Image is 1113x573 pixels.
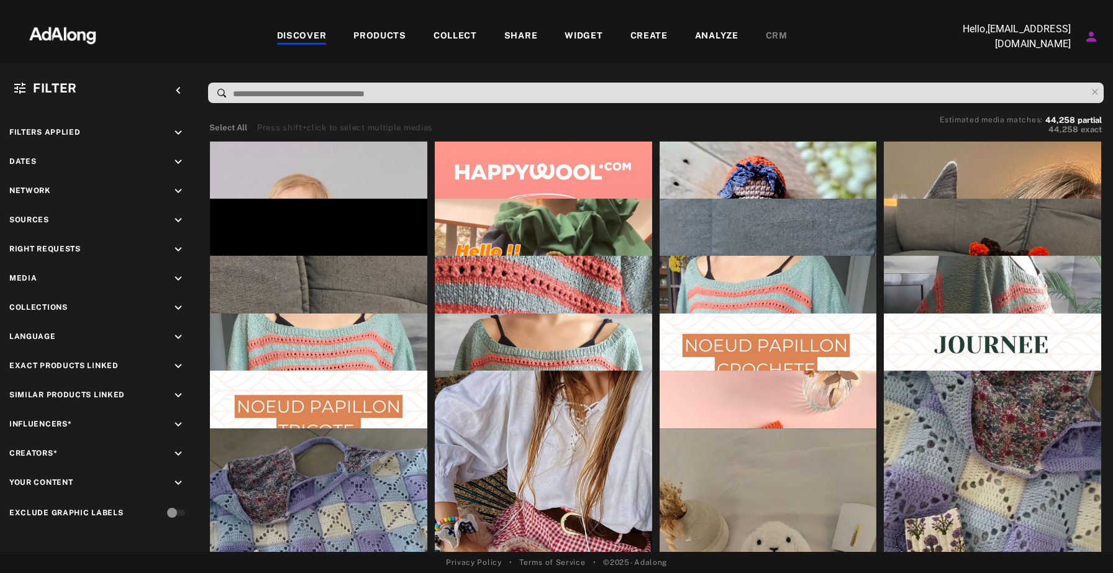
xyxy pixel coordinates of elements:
[9,215,49,224] span: Sources
[1048,125,1078,134] span: 44,258
[8,16,117,53] img: 63233d7d88ed69de3c212112c67096b6.png
[630,29,668,44] div: CREATE
[9,245,81,253] span: Right Requests
[9,157,37,166] span: Dates
[695,29,738,44] div: ANALYZE
[9,390,125,399] span: Similar Products Linked
[171,84,185,97] i: keyboard_arrow_left
[9,361,119,370] span: Exact Products Linked
[209,122,247,134] button: Select All
[9,128,81,137] span: Filters applied
[171,476,185,490] i: keyboard_arrow_down
[509,557,512,568] span: •
[565,29,602,44] div: WIDGET
[33,81,77,96] span: Filter
[519,557,585,568] a: Terms of Service
[171,184,185,198] i: keyboard_arrow_down
[593,557,596,568] span: •
[171,214,185,227] i: keyboard_arrow_down
[9,449,57,458] span: Creators*
[504,29,538,44] div: SHARE
[171,330,185,344] i: keyboard_arrow_down
[940,124,1102,136] button: 44,258exact
[353,29,406,44] div: PRODUCTS
[171,126,185,140] i: keyboard_arrow_down
[171,389,185,402] i: keyboard_arrow_down
[766,29,788,44] div: CRM
[9,420,71,428] span: Influencers*
[171,359,185,373] i: keyboard_arrow_down
[434,29,477,44] div: COLLECT
[277,29,327,44] div: DISCOVER
[9,303,68,312] span: Collections
[9,274,37,282] span: Media
[257,122,433,134] div: Press shift+click to select multiple medias
[947,22,1071,52] p: Hello, [EMAIL_ADDRESS][DOMAIN_NAME]
[1081,26,1102,47] button: Account settings
[171,447,185,461] i: keyboard_arrow_down
[171,301,185,315] i: keyboard_arrow_down
[446,557,502,568] a: Privacy Policy
[9,478,73,487] span: Your Content
[171,155,185,169] i: keyboard_arrow_down
[171,418,185,431] i: keyboard_arrow_down
[9,507,123,518] div: Exclude Graphic Labels
[171,243,185,256] i: keyboard_arrow_down
[171,272,185,286] i: keyboard_arrow_down
[9,186,51,195] span: Network
[1045,115,1075,125] span: 44,258
[603,557,667,568] span: © 2025 - Adalong
[9,332,56,341] span: Language
[940,115,1043,124] span: Estimated media matches:
[1045,117,1102,124] button: 44,258partial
